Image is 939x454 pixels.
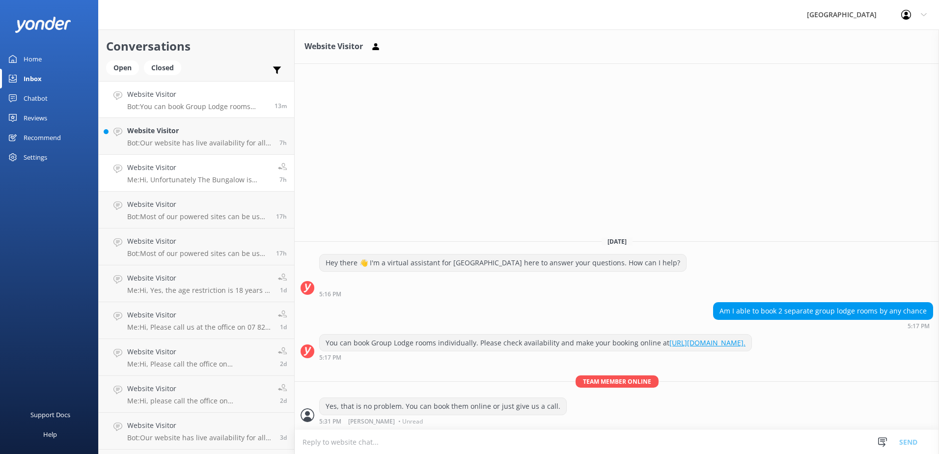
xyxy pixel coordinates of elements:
[276,212,287,221] span: Sep 16 2025 11:35pm (UTC +12:00) Pacific/Auckland
[669,338,746,347] a: [URL][DOMAIN_NAME].
[908,323,930,329] strong: 5:17 PM
[127,346,271,357] h4: Website Visitor
[276,249,287,257] span: Sep 16 2025 11:33pm (UTC +12:00) Pacific/Auckland
[127,199,269,210] h4: Website Visitor
[280,360,287,368] span: Sep 15 2025 11:47am (UTC +12:00) Pacific/Auckland
[99,376,294,413] a: Website VisitorMe:Hi, please call the office on [PHONE_NUMBER] between the hours 8.30 and 6pm to ...
[127,162,271,173] h4: Website Visitor
[127,175,271,184] p: Me: Hi, Unfortunately The Bungalow is currently not available as we are doing some maintenance on...
[144,60,181,75] div: Closed
[127,236,269,247] h4: Website Visitor
[280,323,287,331] span: Sep 15 2025 05:56pm (UTC +12:00) Pacific/Auckland
[127,212,269,221] p: Bot: Most of our powered sites can be used for campervans, caravans, and tents.
[99,228,294,265] a: Website VisitorBot:Most of our powered sites can be used for campervans, caravans, and tents.17h
[304,40,363,53] h3: Website Visitor
[144,62,186,73] a: Closed
[24,49,42,69] div: Home
[576,375,659,388] span: Team member online
[24,69,42,88] div: Inbox
[319,291,341,297] strong: 5:16 PM
[127,273,271,284] h4: Website Visitor
[319,354,752,361] div: Sep 17 2025 05:17pm (UTC +12:00) Pacific/Auckland
[99,339,294,376] a: Website VisitorMe:Hi, Please call the office on [PHONE_NUMBER] between the hours of 8.30am and 6p...
[319,418,567,425] div: Sep 17 2025 05:31pm (UTC +12:00) Pacific/Auckland
[99,192,294,228] a: Website VisitorBot:Most of our powered sites can be used for campervans, caravans, and tents.17h
[99,265,294,302] a: Website VisitorMe:Hi, Yes, the age restriction is 18 years - all guests onsite must be over 18 (I...
[713,322,933,329] div: Sep 17 2025 05:17pm (UTC +12:00) Pacific/Auckland
[24,88,48,108] div: Chatbot
[127,286,271,295] p: Me: Hi, Yes, the age restriction is 18 years - all guests onsite must be over 18 (ID's required) ...
[30,405,70,425] div: Support Docs
[714,303,933,319] div: Am I able to book 2 separate group lodge rooms by any chance
[106,62,144,73] a: Open
[127,125,272,136] h4: Website Visitor
[24,108,47,128] div: Reviews
[43,425,57,444] div: Help
[127,310,271,320] h4: Website Visitor
[15,17,71,33] img: yonder-white-logo.png
[348,419,395,425] span: [PERSON_NAME]
[24,147,47,167] div: Settings
[127,249,269,258] p: Bot: Most of our powered sites can be used for campervans, caravans, and tents.
[99,302,294,339] a: Website VisitorMe:Hi, Please call us at the office on 07 825 8283 between the hours of 8.30am and...
[319,355,341,361] strong: 5:17 PM
[279,139,287,147] span: Sep 17 2025 09:54am (UTC +12:00) Pacific/Auckland
[320,335,751,351] div: You can book Group Lodge rooms individually. Please check availability and make your booking onli...
[99,155,294,192] a: Website VisitorMe:Hi, Unfortunately The Bungalow is currently not available as we are doing some ...
[99,118,294,155] a: Website VisitorBot:Our website has live availability for all of our accommodation options. You ca...
[280,433,287,442] span: Sep 14 2025 02:34pm (UTC +12:00) Pacific/Auckland
[280,397,287,405] span: Sep 15 2025 11:46am (UTC +12:00) Pacific/Auckland
[127,397,271,405] p: Me: Hi, please call the office on [PHONE_NUMBER] between the hours 8.30 and 6pm to discuss your r...
[279,175,287,184] span: Sep 17 2025 09:37am (UTC +12:00) Pacific/Auckland
[99,81,294,118] a: Website VisitorBot:You can book Group Lodge rooms individually. Please check availability and mak...
[320,255,686,271] div: Hey there 👋 I'm a virtual assistant for [GEOGRAPHIC_DATA] here to answer your questions. How can ...
[127,383,271,394] h4: Website Visitor
[398,419,423,425] span: • Unread
[127,102,267,111] p: Bot: You can book Group Lodge rooms individually. Please check availability and make your booking...
[127,139,272,147] p: Bot: Our website has live availability for all of our accommodation options. You can check for ca...
[127,323,271,332] p: Me: Hi, Please call us at the office on 07 825 8283 between the hours of 8.30am and 6pm. Thanks R...
[127,433,273,442] p: Bot: Our website has live availability for all of our accommodation options. Please check [URL][D...
[106,37,287,56] h2: Conversations
[319,290,687,297] div: Sep 17 2025 05:16pm (UTC +12:00) Pacific/Auckland
[275,102,287,110] span: Sep 17 2025 05:17pm (UTC +12:00) Pacific/Auckland
[280,286,287,294] span: Sep 16 2025 10:17am (UTC +12:00) Pacific/Auckland
[106,60,139,75] div: Open
[127,420,273,431] h4: Website Visitor
[320,398,566,415] div: Yes, that is no problem. You can book them online or just give us a call.
[99,413,294,450] a: Website VisitorBot:Our website has live availability for all of our accommodation options. Please...
[602,237,633,246] span: [DATE]
[319,419,341,425] strong: 5:31 PM
[127,360,271,369] p: Me: Hi, Please call the office on [PHONE_NUMBER] between the hours of 8.30am and 6pm to discuss y...
[127,89,267,100] h4: Website Visitor
[24,128,61,147] div: Recommend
